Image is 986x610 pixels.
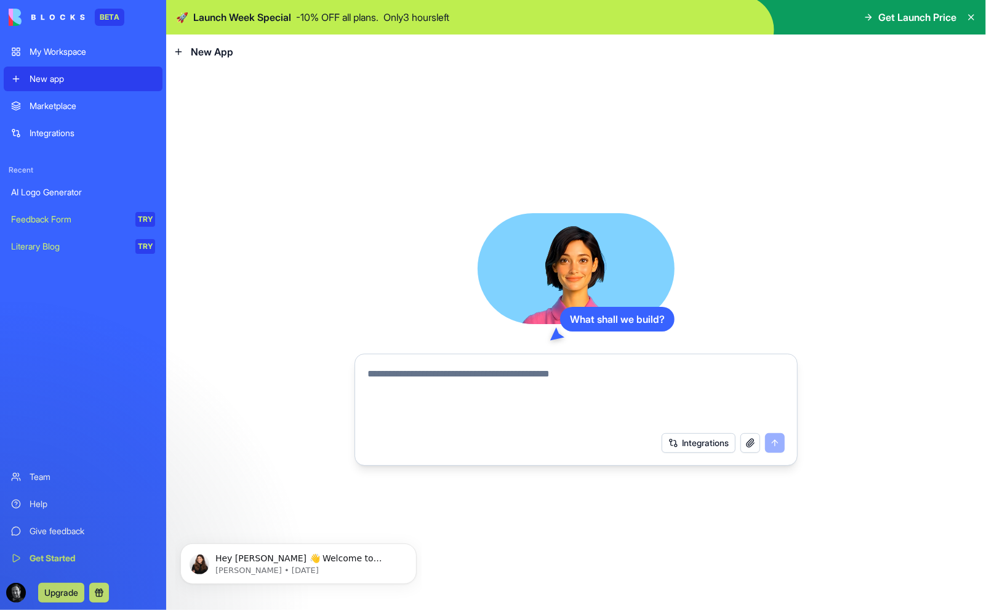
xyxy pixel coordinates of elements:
span: Launch Week Special [193,10,291,25]
a: Feedback FormTRY [4,207,162,232]
div: Marketplace [30,100,155,112]
div: Get Started [30,552,155,564]
span: 🚀 [176,10,188,25]
div: Team [30,471,155,483]
div: AI Logo Generator [11,186,155,198]
button: Integrations [662,433,735,453]
span: Recent [4,165,162,175]
a: Help [4,492,162,516]
p: - 10 % OFF all plans. [296,10,379,25]
div: What shall we build? [560,307,675,331]
div: BETA [95,9,124,26]
a: My Workspace [4,39,162,64]
iframe: Intercom notifications message [175,518,422,604]
a: Get Started [4,546,162,571]
div: Give feedback [30,525,155,537]
a: BETA [9,9,124,26]
a: New app [4,67,162,91]
a: Give feedback [4,519,162,543]
div: Feedback Form [11,213,127,226]
img: logo [9,9,85,26]
p: Only 3 hours left [383,10,449,25]
div: TRY [135,212,155,227]
button: Upgrade [38,583,84,603]
div: Help [30,498,155,510]
span: Get Launch Price [878,10,956,25]
div: Integrations [30,127,155,139]
a: Upgrade [38,586,84,598]
a: Integrations [4,121,162,145]
img: ACg8ocKYyV83JywiZ2fecvGw5sk5jAanmd7bPCXOtMDIYlZldPltz7dj=s96-c [6,583,26,603]
a: Marketplace [4,94,162,118]
a: AI Logo Generator [4,180,162,205]
div: My Workspace [30,46,155,58]
div: New app [30,73,155,85]
span: New App [191,44,233,59]
div: Literary Blog [11,240,127,253]
div: TRY [135,239,155,254]
a: Team [4,465,162,489]
a: Literary BlogTRY [4,234,162,259]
